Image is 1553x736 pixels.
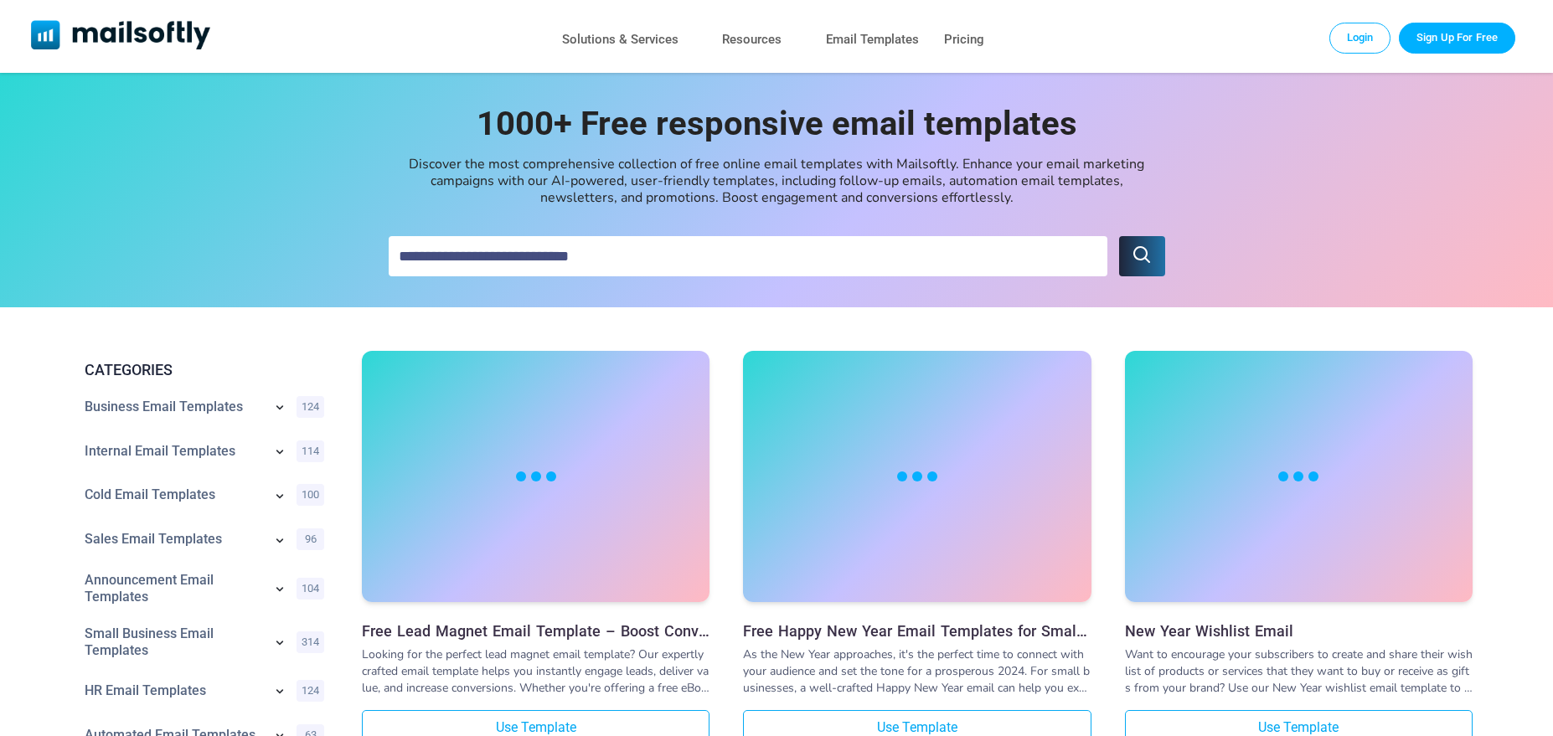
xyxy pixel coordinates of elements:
[71,359,331,381] div: CATEGORIES
[743,351,1091,606] a: Free Happy New Year Email Templates for Small Businesses in 2024
[271,532,288,552] a: Show subcategories for Sales Email Templates
[1125,622,1473,640] a: New Year Wishlist Email
[722,28,782,52] a: Resources
[271,443,288,463] a: Show subcategories for Internal Email Templates
[271,634,288,654] a: Show subcategories for Small Business Email Templates
[743,622,1091,640] a: Free Happy New Year Email Templates for Small Businesses in [DATE]
[362,351,709,606] a: Free Lead Magnet Email Template – Boost Conversions with Engaging Emails
[562,28,678,52] a: Solutions & Services
[743,646,1091,697] div: As the New Year approaches, it's the perfect time to connect with your audience and set the tone ...
[1125,351,1473,606] a: New Year Wishlist Email
[85,572,263,605] a: Category
[85,399,263,415] a: Category
[362,622,709,640] a: Free Lead Magnet Email Template – Boost Conversions with Engaging Emails
[743,622,1091,640] h3: Free Happy New Year Email Templates for Small Businesses in 2024
[1399,23,1515,53] a: Trial
[85,531,263,548] a: Category
[271,399,288,419] a: Show subcategories for Business Email Templates
[271,682,288,703] a: Show subcategories for HR Email Templates
[31,20,211,49] img: Mailsoftly Logo
[85,486,263,503] a: Category
[1329,23,1391,53] a: Login
[271,580,288,600] a: Show subcategories for Announcement Email Templates
[85,443,263,460] a: Category
[85,625,263,659] a: Category
[1125,646,1473,697] div: Want to encourage your subscribers to create and share their wishlist of products or services tha...
[362,646,709,697] div: Looking for the perfect lead magnet email template? Our expertly crafted email template helps you...
[271,487,288,507] a: Show subcategories for Cold Email Templates
[826,28,919,52] a: Email Templates
[31,20,211,53] a: Mailsoftly
[944,28,984,52] a: Pricing
[400,156,1153,206] div: Discover the most comprehensive collection of free online email templates with Mailsoftly. Enhanc...
[85,682,263,699] a: Category
[441,105,1112,142] h1: 1000+ Free responsive email templates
